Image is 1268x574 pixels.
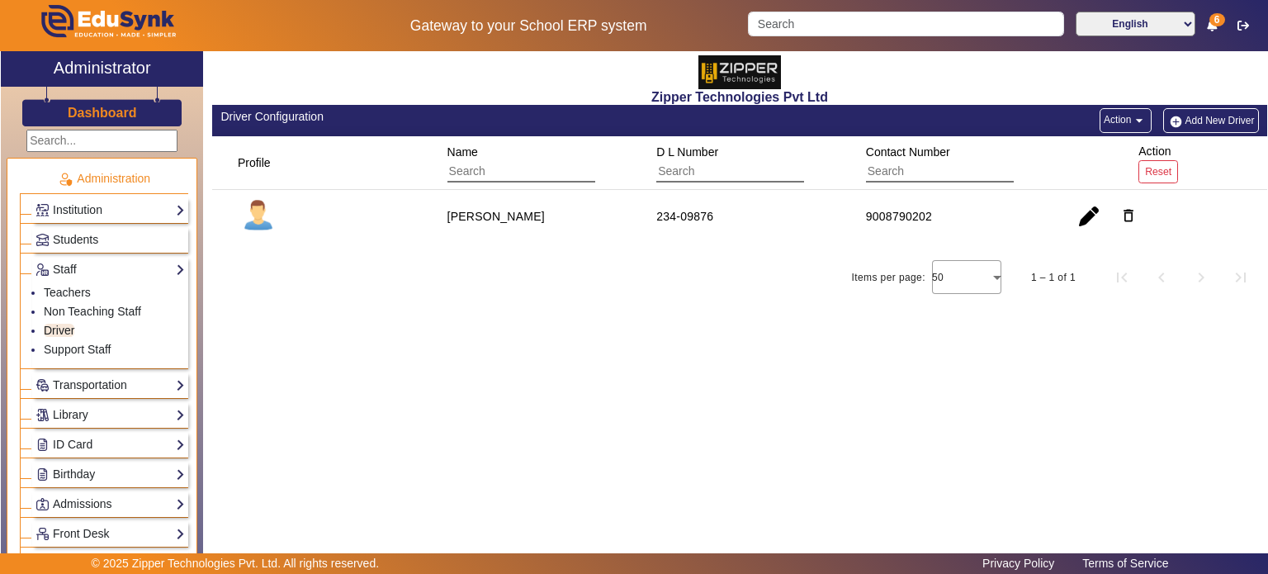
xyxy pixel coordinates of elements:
[232,148,291,178] div: Profile
[1074,553,1176,574] a: Terms of Service
[92,555,380,572] p: © 2025 Zipper Technologies Pvt. Ltd. All rights reserved.
[651,137,825,188] div: D L Number
[1221,258,1261,297] button: Last page
[54,58,151,78] h2: Administrator
[326,17,731,35] h5: Gateway to your School ERP system
[212,89,1267,105] h2: Zipper Technologies Pvt Ltd
[26,130,177,152] input: Search...
[53,233,98,246] span: Students
[860,137,1034,188] div: Contact Number
[1181,258,1221,297] button: Next page
[1167,115,1185,129] img: add-new-student.png
[656,208,713,225] div: 234-09876
[852,269,925,286] div: Items per page:
[1100,108,1152,133] button: Action
[1142,258,1181,297] button: Previous page
[1102,258,1142,297] button: First page
[44,324,74,337] a: Driver
[58,172,73,187] img: Administration.png
[447,161,595,183] input: Search
[220,108,731,126] div: Driver Configuration
[238,156,271,169] span: Profile
[44,286,91,299] a: Teachers
[20,170,188,187] p: Administration
[1133,136,1184,188] div: Action
[442,137,616,188] div: Name
[238,196,279,237] img: profile.png
[1163,108,1258,133] button: Add New Driver
[974,553,1062,574] a: Privacy Policy
[447,208,545,225] div: [PERSON_NAME]
[1120,207,1137,224] mat-icon: delete_outline
[44,305,141,318] a: Non Teaching Staff
[1138,160,1178,183] button: Reset
[1209,13,1225,26] span: 6
[35,230,185,249] a: Students
[1131,112,1147,129] mat-icon: arrow_drop_down
[866,161,1014,183] input: Search
[67,104,138,121] a: Dashboard
[748,12,1063,36] input: Search
[447,145,478,159] span: Name
[36,234,49,246] img: Students.png
[866,145,950,159] span: Contact Number
[1,51,203,87] a: Administrator
[1031,269,1076,286] div: 1 – 1 of 1
[656,161,804,183] input: Search
[698,55,781,89] img: 36227e3f-cbf6-4043-b8fc-b5c5f2957d0a
[656,145,718,159] span: D L Number
[68,105,137,121] h3: Dashboard
[866,208,932,225] div: 9008790202
[44,343,111,356] a: Support Staff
